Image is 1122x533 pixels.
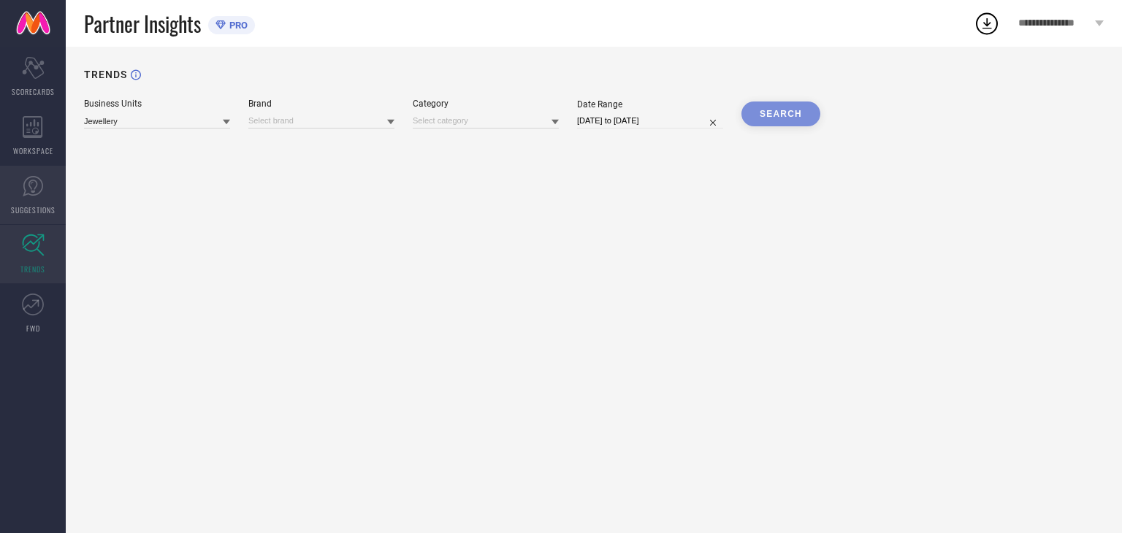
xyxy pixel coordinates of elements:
[20,264,45,275] span: TRENDS
[26,323,40,334] span: FWD
[248,113,394,129] input: Select brand
[248,99,394,109] div: Brand
[84,99,230,109] div: Business Units
[577,113,723,129] input: Select date range
[84,9,201,39] span: Partner Insights
[12,86,55,97] span: SCORECARDS
[577,99,723,110] div: Date Range
[84,69,127,80] h1: TRENDS
[413,99,559,109] div: Category
[413,113,559,129] input: Select category
[13,145,53,156] span: WORKSPACE
[11,204,56,215] span: SUGGESTIONS
[974,10,1000,37] div: Open download list
[226,20,248,31] span: PRO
